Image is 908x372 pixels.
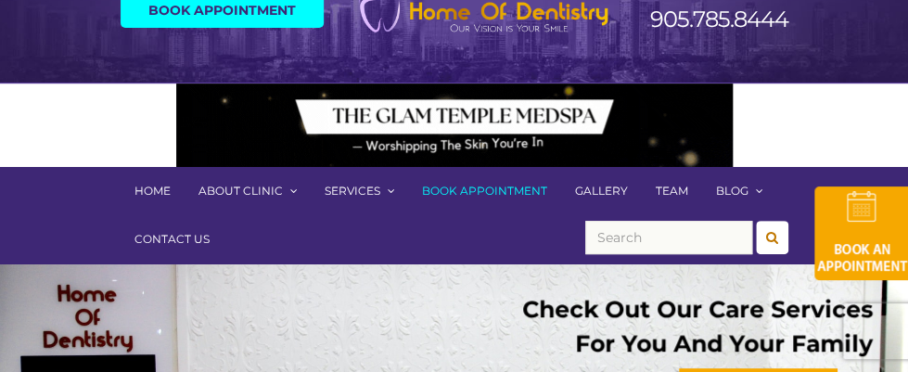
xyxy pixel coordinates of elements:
a: Gallery [561,167,642,215]
a: Home [121,167,185,215]
a: 905.785.8444 [650,6,788,32]
a: Contact Us [121,215,224,263]
a: Blog [702,167,776,215]
div: For You And Your Family [575,339,873,349]
div: Check Out Our Care Services [522,304,873,314]
img: book-an-appointment-hod-gld.png [814,186,908,280]
img: Medspa-Banner-Virtual-Consultation-2-1.gif [176,83,733,167]
a: About Clinic [185,167,311,215]
a: Book Appointment [408,167,561,215]
a: Services [311,167,408,215]
a: Team [642,167,702,215]
input: Search [585,221,752,254]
